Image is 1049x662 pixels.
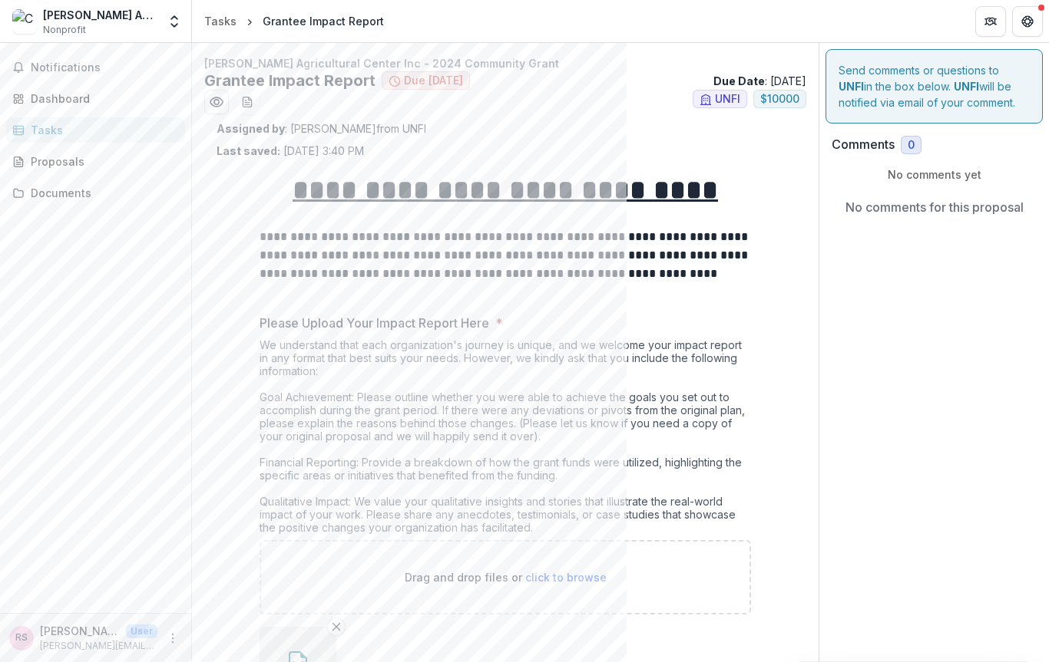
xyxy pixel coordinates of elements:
[40,623,120,639] p: [PERSON_NAME]
[839,80,864,93] strong: UNFI
[1012,6,1043,37] button: Get Help
[164,6,185,37] button: Open entity switcher
[826,49,1043,124] div: Send comments or questions to in the box below. will be notified via email of your comment.
[715,93,740,106] span: UNFI
[525,571,607,584] span: click to browse
[713,74,765,87] strong: Due Date
[263,13,384,29] div: Grantee Impact Report
[31,153,173,170] div: Proposals
[975,6,1006,37] button: Partners
[404,74,463,87] span: Due [DATE]
[40,639,157,653] p: [PERSON_NAME][EMAIL_ADDRESS][DOMAIN_NAME]
[845,198,1024,216] p: No comments for this proposal
[760,93,799,106] span: $ 10000
[6,86,185,111] a: Dashboard
[15,633,28,643] div: Rachel Schneider
[31,61,179,74] span: Notifications
[6,117,185,143] a: Tasks
[31,91,173,107] div: Dashboard
[198,10,243,32] a: Tasks
[12,9,37,34] img: Chester Agricultural Center Inc
[713,73,806,89] p: : [DATE]
[204,71,376,90] h2: Grantee Impact Report
[405,569,607,585] p: Drag and drop files or
[217,122,285,135] strong: Assigned by
[43,7,157,23] div: [PERSON_NAME] Agricultural Center Inc
[217,144,280,157] strong: Last saved:
[260,314,489,332] p: Please Upload Your Impact Report Here
[204,55,806,71] p: [PERSON_NAME] Agricultural Center Inc - 2024 Community Grant
[832,166,1037,183] p: No comments yet
[217,120,794,137] p: : [PERSON_NAME] from UNFI
[204,90,229,114] button: Preview e7775406-84de-4b4c-86d1-8992bb240e95.pdf
[126,624,157,638] p: User
[954,80,979,93] strong: UNFI
[217,143,364,159] p: [DATE] 3:40 PM
[204,13,237,29] div: Tasks
[43,23,86,37] span: Nonprofit
[908,139,915,152] span: 0
[31,122,173,138] div: Tasks
[832,137,895,152] h2: Comments
[6,55,185,80] button: Notifications
[164,629,182,647] button: More
[31,185,173,201] div: Documents
[6,149,185,174] a: Proposals
[327,618,346,636] button: Remove File
[260,338,751,540] div: We understand that each organization's journey is unique, and we welcome your impact report in an...
[235,90,260,114] button: download-word-button
[6,180,185,206] a: Documents
[198,10,390,32] nav: breadcrumb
